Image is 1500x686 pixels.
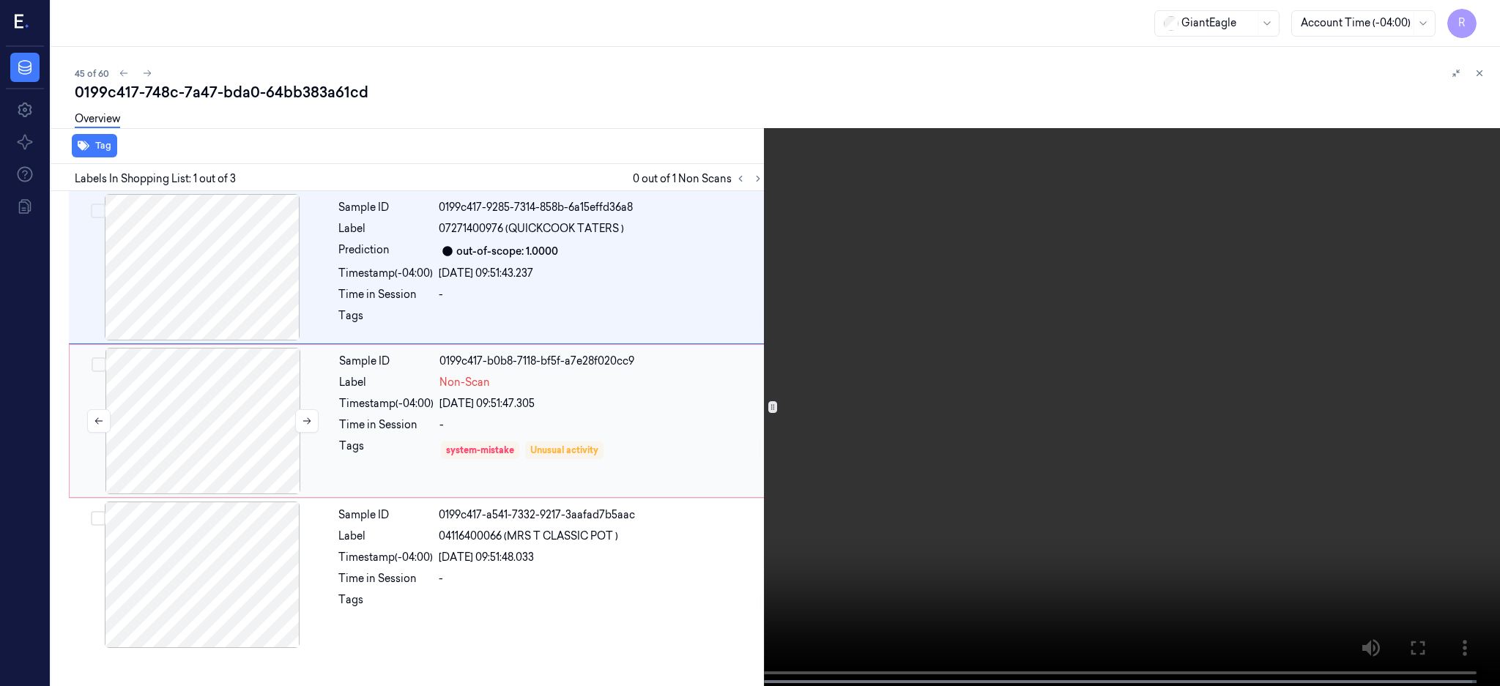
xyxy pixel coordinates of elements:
[338,507,433,523] div: Sample ID
[439,375,490,390] span: Non-Scan
[338,529,433,544] div: Label
[446,444,514,457] div: system-mistake
[439,354,763,369] div: 0199c417-b0b8-7118-bf5f-a7e28f020cc9
[338,592,433,616] div: Tags
[75,171,236,187] span: Labels In Shopping List: 1 out of 3
[439,200,764,215] div: 0199c417-9285-7314-858b-6a15effd36a8
[439,529,618,544] span: 04116400066 (MRS T CLASSIC POT )
[1447,9,1477,38] button: R
[439,507,764,523] div: 0199c417-a541-7332-9217-3aafad7b5aac
[338,242,433,260] div: Prediction
[439,287,764,302] div: -
[338,550,433,565] div: Timestamp (-04:00)
[75,111,120,128] a: Overview
[338,200,433,215] div: Sample ID
[91,204,105,218] button: Select row
[338,571,433,586] div: Time in Session
[439,266,764,281] div: [DATE] 09:51:43.237
[456,244,558,259] div: out-of-scope: 1.0000
[439,417,763,433] div: -
[338,287,433,302] div: Time in Session
[75,82,1488,102] div: 0199c417-748c-7a47-bda0-64bb383a61cd
[439,550,764,565] div: [DATE] 09:51:48.033
[530,444,598,457] div: Unusual activity
[339,354,434,369] div: Sample ID
[338,308,433,332] div: Tags
[339,375,434,390] div: Label
[72,134,117,157] button: Tag
[92,357,106,372] button: Select row
[339,396,434,411] div: Timestamp (-04:00)
[439,221,624,236] span: 07271400976 (QUICKCOOK TATERS )
[339,417,434,433] div: Time in Session
[338,221,433,236] div: Label
[439,396,763,411] div: [DATE] 09:51:47.305
[633,170,767,187] span: 0 out of 1 Non Scans
[338,266,433,281] div: Timestamp (-04:00)
[75,67,109,80] span: 45 of 60
[91,511,105,526] button: Select row
[339,439,434,462] div: Tags
[439,571,764,586] div: -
